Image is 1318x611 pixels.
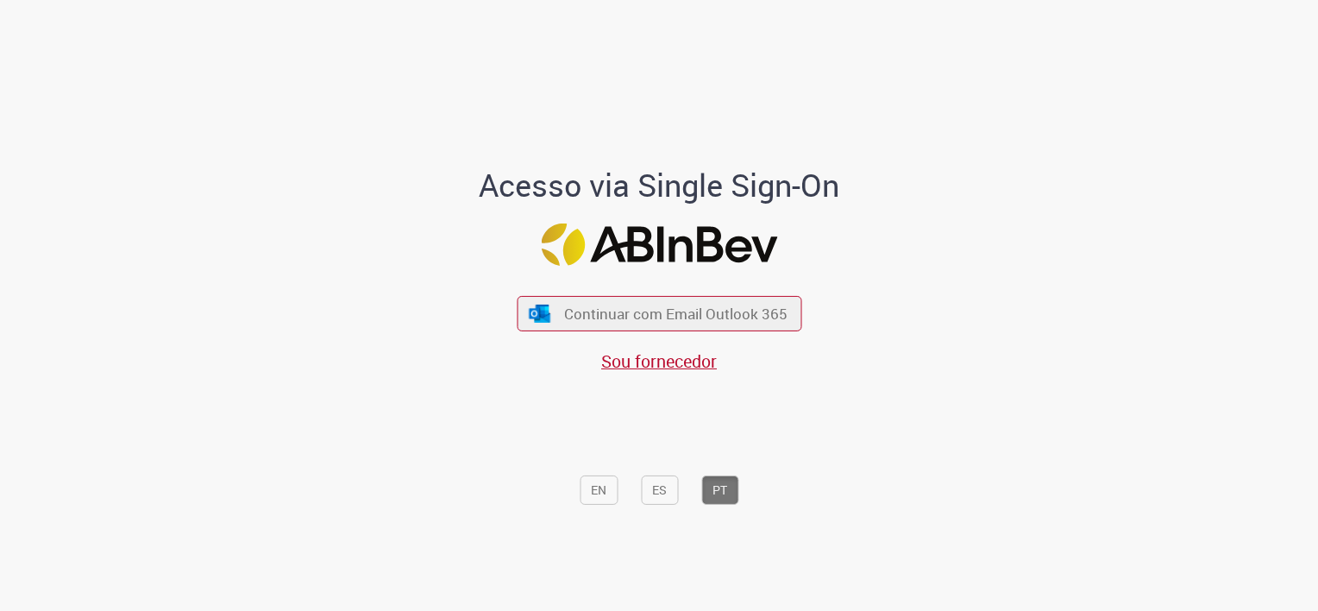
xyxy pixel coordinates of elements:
[541,224,777,266] img: Logo ABInBev
[420,168,899,203] h1: Acesso via Single Sign-On
[564,304,788,324] span: Continuar com Email Outlook 365
[701,476,738,505] button: PT
[601,350,717,373] a: Sou fornecedor
[580,476,618,505] button: EN
[528,305,552,323] img: ícone Azure/Microsoft 360
[517,296,801,331] button: ícone Azure/Microsoft 360 Continuar com Email Outlook 365
[641,476,678,505] button: ES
